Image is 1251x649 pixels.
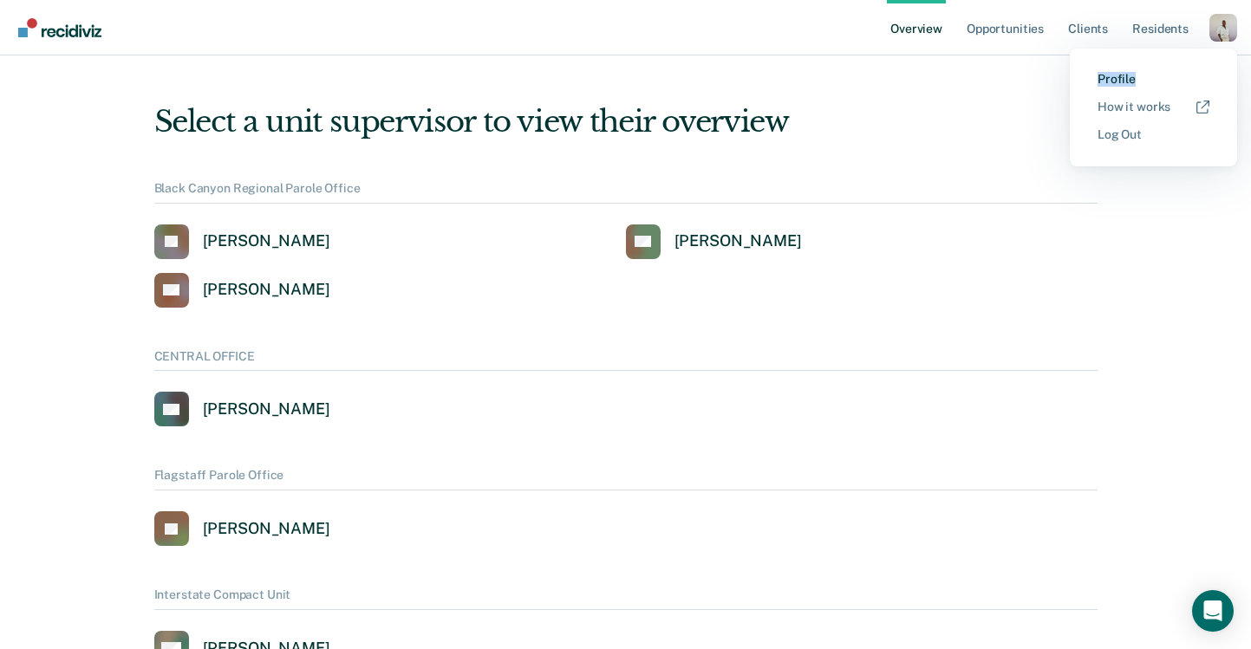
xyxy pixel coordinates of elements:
[154,468,1098,490] div: Flagstaff Parole Office
[154,392,330,426] a: [PERSON_NAME]
[154,349,1098,372] div: CENTRAL OFFICE
[154,273,330,308] a: [PERSON_NAME]
[154,511,330,546] a: [PERSON_NAME]
[154,224,330,259] a: [PERSON_NAME]
[203,280,330,300] div: [PERSON_NAME]
[1070,49,1237,166] div: Profile menu
[1098,127,1209,142] a: Log Out
[154,104,1098,140] div: Select a unit supervisor to view their overview
[203,519,330,539] div: [PERSON_NAME]
[203,231,330,251] div: [PERSON_NAME]
[18,18,101,37] img: Recidiviz
[1098,72,1209,87] a: Profile
[626,224,802,259] a: [PERSON_NAME]
[1098,100,1209,114] a: How it works
[1209,14,1237,42] button: Profile dropdown button
[154,587,1098,610] div: Interstate Compact Unit
[1192,590,1234,632] div: Open Intercom Messenger
[203,399,330,419] div: [PERSON_NAME]
[674,231,802,251] div: [PERSON_NAME]
[154,181,1098,204] div: Black Canyon Regional Parole Office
